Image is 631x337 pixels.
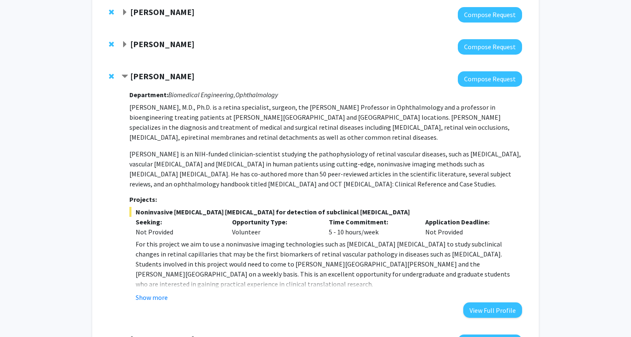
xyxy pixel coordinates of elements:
span: Noninvasive [MEDICAL_DATA] [MEDICAL_DATA] for detection of subclinical [MEDICAL_DATA] [129,207,522,217]
div: 5 - 10 hours/week [323,217,419,237]
p: [PERSON_NAME] is an NIH-funded clinician-scientist studying the pathophysiology of retinal vascul... [129,149,522,189]
i: Ophthalmology [235,91,278,99]
p: [PERSON_NAME], M.D., Ph.D. is a retina specialist, surgeon, the [PERSON_NAME] Professor in Ophtha... [129,102,522,142]
span: Contract Amir Kashani Bookmark [121,73,128,80]
span: Expand Michele Manahan Bookmark [121,9,128,16]
strong: Projects: [129,195,157,204]
span: Remove Amir Kashani from bookmarks [109,73,114,80]
span: Expand Raj Mukherjee Bookmark [121,41,128,48]
p: Seeking: [136,217,220,227]
i: Biomedical Engineering, [168,91,235,99]
p: For this project we aim to use a noninvasive imaging technologies such as [MEDICAL_DATA] [MEDICAL... [136,239,522,289]
div: Not Provided [419,217,516,237]
p: Opportunity Type: [232,217,316,227]
iframe: Chat [6,299,35,331]
p: Application Deadline: [425,217,510,227]
span: Remove Michele Manahan from bookmarks [109,9,114,15]
button: Compose Request to Amir Kashani [458,71,522,87]
strong: [PERSON_NAME] [130,39,194,49]
strong: Department: [129,91,168,99]
strong: [PERSON_NAME] [130,71,194,81]
div: Not Provided [136,227,220,237]
strong: [PERSON_NAME] [130,7,194,17]
button: Compose Request to Michele Manahan [458,7,522,23]
button: View Full Profile [463,302,522,318]
div: Volunteer [226,217,323,237]
p: Time Commitment: [329,217,413,227]
span: Remove Raj Mukherjee from bookmarks [109,41,114,48]
button: Compose Request to Raj Mukherjee [458,39,522,55]
button: Show more [136,292,168,302]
